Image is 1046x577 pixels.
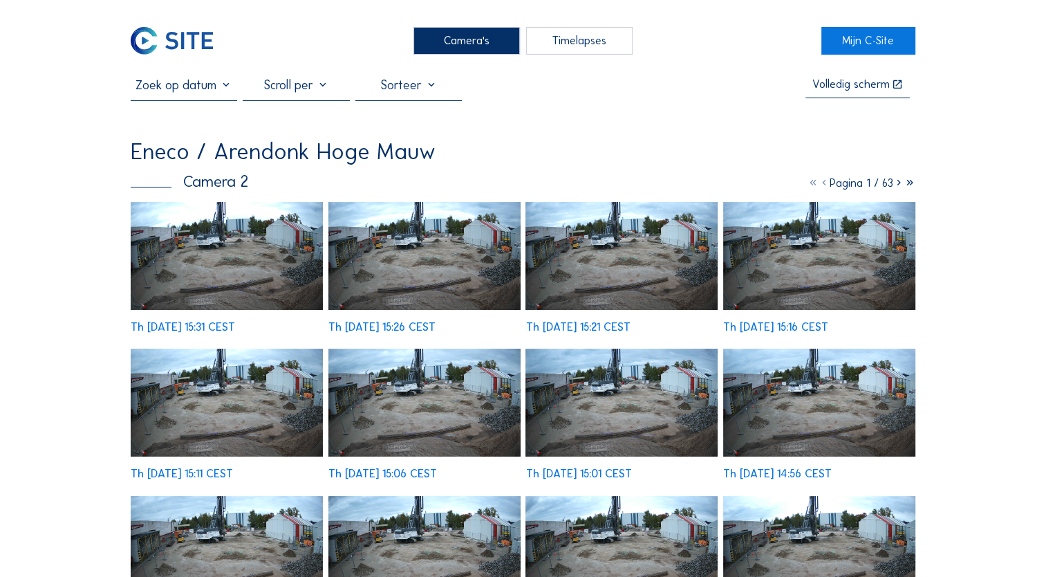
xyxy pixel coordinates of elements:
a: Mijn C-Site [821,27,915,55]
div: Volledig scherm [812,79,890,91]
div: Timelapses [526,27,633,55]
a: C-SITE Logo [131,27,225,55]
div: Th [DATE] 15:21 CEST [525,322,630,333]
img: image_53706935 [525,349,718,457]
div: Th [DATE] 15:06 CEST [328,468,437,479]
div: Camera's [413,27,520,55]
span: Pagina 1 / 63 [830,176,893,190]
img: image_53707229 [131,349,323,457]
div: Th [DATE] 15:31 CEST [131,322,235,333]
img: image_53706798 [723,349,915,457]
img: C-SITE Logo [131,27,213,55]
img: image_53707387 [723,202,915,310]
input: Zoek op datum 󰅀 [131,77,237,93]
img: image_53707533 [525,202,718,310]
div: Th [DATE] 14:56 CEST [723,468,832,479]
div: Th [DATE] 15:11 CEST [131,468,233,479]
div: Camera 2 [131,174,248,190]
img: image_53707080 [328,349,521,457]
div: Th [DATE] 15:01 CEST [525,468,631,479]
div: Th [DATE] 15:16 CEST [723,322,828,333]
div: Th [DATE] 15:26 CEST [328,322,436,333]
img: image_53707680 [328,202,521,310]
img: image_53707832 [131,202,323,310]
div: Eneco / Arendonk Hoge Mauw [131,140,436,163]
